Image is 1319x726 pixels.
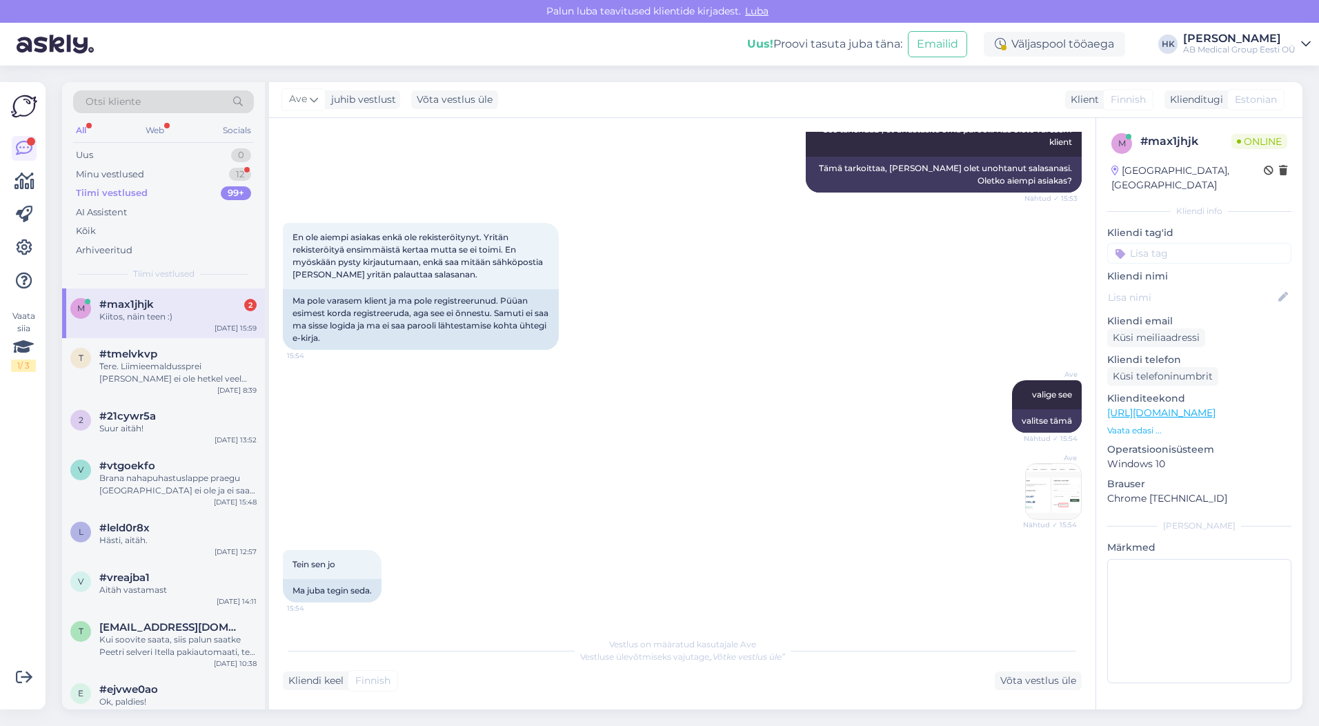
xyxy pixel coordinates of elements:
div: Kliendi info [1107,205,1291,217]
div: Küsi meiliaadressi [1107,328,1205,347]
span: Luba [741,5,773,17]
p: Windows 10 [1107,457,1291,471]
input: Lisa tag [1107,243,1291,264]
span: Finnish [355,674,390,688]
img: Attachment [1026,464,1081,519]
span: Online [1231,134,1287,149]
span: #21cywr5a [99,410,156,422]
span: #vtgoekfo [99,460,155,472]
div: [DATE] 15:28 [215,708,257,718]
span: 15:54 [287,351,339,361]
span: l [79,527,83,537]
div: Ma pole varasem klient ja ma pole registreerunud. Püüan esimest korda registreeruda, aga see ei õ... [283,289,559,350]
span: v [78,576,83,587]
p: Chrome [TECHNICAL_ID] [1107,491,1291,506]
div: Väljaspool tööaega [984,32,1125,57]
span: Ave [1025,453,1077,463]
span: Nähtud ✓ 15:54 [1024,433,1078,444]
div: HK [1158,35,1178,54]
div: Kui soovite saata, siis palun saatke Peetri selveri Itella pakiautomaati, tel [PHONE_NUMBER] [99,634,257,658]
span: Tiimi vestlused [133,268,195,280]
span: 15:54 [287,603,339,614]
div: Kõik [76,224,96,238]
div: Socials [220,121,254,139]
span: e [78,688,83,698]
span: Vestlus on määratud kasutajale Ave [609,639,756,649]
div: AI Assistent [76,206,127,219]
input: Lisa nimi [1108,290,1276,305]
div: All [73,121,89,139]
p: Operatsioonisüsteem [1107,442,1291,457]
p: Klienditeekond [1107,391,1291,406]
span: tika.piret@gmail.com [99,621,243,634]
p: Kliendi tag'id [1107,226,1291,240]
div: Tämä tarkoittaa, [PERSON_NAME] olet unohtanut salasanasi. Oletko aiempi asiakas? [806,157,1082,193]
div: Web [143,121,167,139]
span: Ave [289,92,307,107]
div: Ok, paldies! [99,696,257,708]
div: [DATE] 14:11 [217,596,257,607]
div: 12 [229,168,251,181]
span: Estonian [1235,92,1277,107]
div: 0 [231,148,251,162]
div: # max1jhjk [1140,133,1231,150]
span: #tmelvkvp [99,348,157,360]
span: m [77,303,85,313]
span: valige see [1032,389,1072,400]
div: Vaata siia [11,310,36,372]
p: Märkmed [1107,540,1291,555]
span: t [79,353,83,363]
span: Nähtud ✓ 15:54 [1023,520,1077,530]
div: AB Medical Group Eesti OÜ [1183,44,1296,55]
div: Küsi telefoninumbrit [1107,367,1218,386]
span: 2 [79,415,83,425]
div: juhib vestlust [326,92,396,107]
span: Finnish [1111,92,1146,107]
p: Kliendi nimi [1107,269,1291,284]
span: Tein sen jo [292,559,335,569]
div: Kliendi keel [283,674,344,688]
span: #ejvwe0ao [99,683,158,696]
div: Aitäh vastamast [99,584,257,596]
span: v [78,464,83,475]
div: Võta vestlus üle [411,90,498,109]
div: [PERSON_NAME] [1183,33,1296,44]
div: Brana nahapuhastuslappe praegu [GEOGRAPHIC_DATA] ei ole ja ei saa läbi e-[PERSON_NAME] tellida. [99,472,257,497]
p: Kliendi email [1107,314,1291,328]
div: Kiitos, näin teen :) [99,311,257,323]
span: #max1jhjk [99,298,154,311]
span: #vreajba1 [99,571,150,584]
a: [PERSON_NAME]AB Medical Group Eesti OÜ [1183,33,1311,55]
div: Klienditugi [1164,92,1223,107]
div: [GEOGRAPHIC_DATA], [GEOGRAPHIC_DATA] [1111,164,1264,193]
div: [PERSON_NAME] [1107,520,1291,532]
span: m [1118,138,1126,148]
p: Brauser [1107,477,1291,491]
div: 1 / 3 [11,360,36,372]
a: [URL][DOMAIN_NAME] [1107,406,1216,419]
span: En ole aiempi asiakas enkä ole rekisteröitynyt. Yritän rekisteröityä ensimmäistä kertaa mutta se ... [292,232,545,279]
div: Ma juba tegin seda. [283,579,381,602]
div: [DATE] 10:38 [214,658,257,669]
div: Tiimi vestlused [76,186,148,200]
span: t [79,626,83,636]
div: [DATE] 15:59 [215,323,257,333]
span: Nähtud ✓ 15:53 [1024,193,1078,204]
div: valitse tämä [1012,409,1082,433]
span: Ave [1026,369,1078,380]
b: Uus! [747,37,773,50]
div: Minu vestlused [76,168,144,181]
div: 99+ [221,186,251,200]
div: 2 [244,299,257,311]
div: [DATE] 15:48 [214,497,257,507]
div: Võta vestlus üle [995,671,1082,690]
div: [DATE] 13:52 [215,435,257,445]
div: [DATE] 8:39 [217,385,257,395]
div: Tere. Liimieemaldussprei [PERSON_NAME] ei ole hetkel veel Tervisekassa poolt kompenseeritavate me... [99,360,257,385]
div: Klient [1065,92,1099,107]
span: #leld0r8x [99,522,150,534]
div: Arhiveeritud [76,244,132,257]
span: Vestluse ülevõtmiseks vajutage [580,651,785,662]
button: Emailid [908,31,967,57]
div: Uus [76,148,93,162]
